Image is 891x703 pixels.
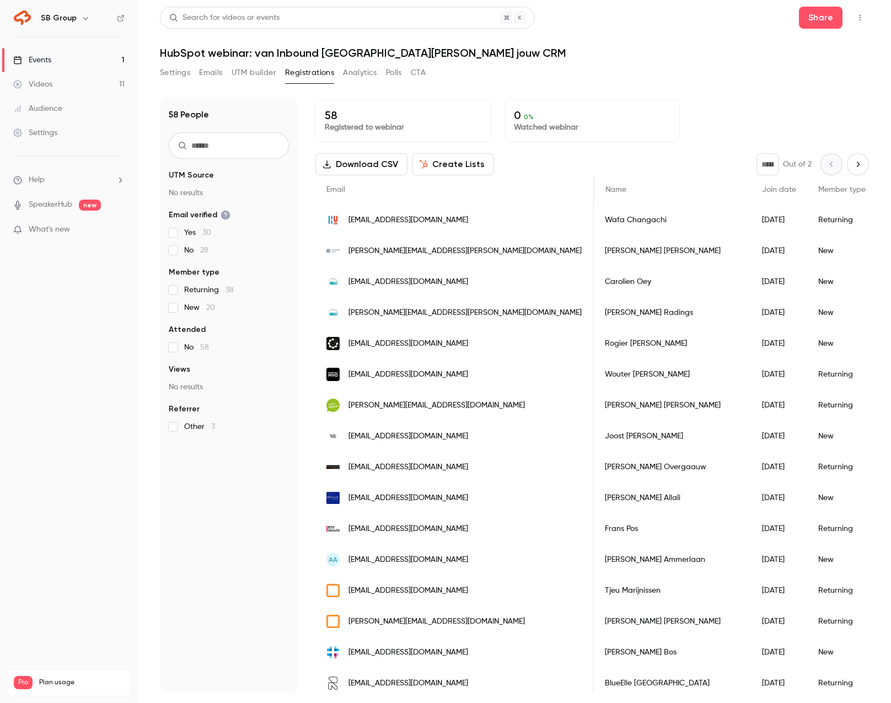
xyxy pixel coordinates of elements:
[751,452,807,482] div: [DATE]
[169,210,230,221] span: Email verified
[160,64,190,82] button: Settings
[348,523,468,535] span: [EMAIL_ADDRESS][DOMAIN_NAME]
[348,647,468,658] span: [EMAIL_ADDRESS][DOMAIN_NAME]
[751,328,807,359] div: [DATE]
[751,637,807,668] div: [DATE]
[14,676,33,689] span: Pro
[412,153,494,175] button: Create Lists
[594,421,751,452] div: Joost [PERSON_NAME]
[751,575,807,606] div: [DATE]
[184,285,234,296] span: Returning
[13,103,62,114] div: Audience
[226,286,234,294] span: 38
[799,7,842,29] button: Share
[751,421,807,452] div: [DATE]
[348,492,468,504] span: [EMAIL_ADDRESS][DOMAIN_NAME]
[206,304,215,312] span: 20
[184,227,211,238] span: Yes
[184,302,215,313] span: New
[807,390,877,421] div: Returning
[326,306,340,319] img: clarionevents.com
[184,421,215,432] span: Other
[348,585,468,597] span: [EMAIL_ADDRESS][DOMAIN_NAME]
[169,324,206,335] span: Attended
[594,513,751,544] div: Frans Pos
[326,399,340,412] img: helloplanner.nl
[348,276,468,288] span: [EMAIL_ADDRESS][DOMAIN_NAME]
[348,214,468,226] span: [EMAIL_ADDRESS][DOMAIN_NAME]
[169,364,190,375] span: Views
[211,423,215,431] span: 3
[326,368,340,381] img: bureaumvo.nl
[751,606,807,637] div: [DATE]
[232,64,276,82] button: UTM builder
[199,64,222,82] button: Emails
[348,307,582,319] span: [PERSON_NAME][EMAIL_ADDRESS][PERSON_NAME][DOMAIN_NAME]
[348,400,525,411] span: [PERSON_NAME][EMAIL_ADDRESS][DOMAIN_NAME]
[751,482,807,513] div: [DATE]
[594,205,751,235] div: Wafa Changachi
[326,584,340,597] img: linteloo.nl
[524,113,534,121] span: 0 %
[169,382,289,393] p: No results
[751,544,807,575] div: [DATE]
[594,482,751,513] div: [PERSON_NAME] Allali
[326,430,340,443] img: joostenjoost.nl
[169,404,200,415] span: Referrer
[594,359,751,390] div: Wouter [PERSON_NAME]
[751,205,807,235] div: [DATE]
[807,421,877,452] div: New
[285,64,334,82] button: Registrations
[348,616,525,627] span: [PERSON_NAME][EMAIL_ADDRESS][DOMAIN_NAME]
[169,108,209,121] h1: 58 People
[807,235,877,266] div: New
[762,186,796,194] span: Join date
[200,246,208,254] span: 28
[807,266,877,297] div: New
[13,79,52,90] div: Videos
[594,452,751,482] div: [PERSON_NAME] Overgaauw
[751,513,807,544] div: [DATE]
[594,235,751,266] div: [PERSON_NAME] [PERSON_NAME]
[847,153,869,175] button: Next page
[594,668,751,699] div: BlueElle [GEOGRAPHIC_DATA]
[111,225,125,235] iframe: Noticeable Trigger
[807,544,877,575] div: New
[202,229,211,237] span: 30
[386,64,402,82] button: Polls
[751,359,807,390] div: [DATE]
[348,554,468,566] span: [EMAIL_ADDRESS][DOMAIN_NAME]
[169,187,289,198] p: No results
[594,637,751,668] div: [PERSON_NAME] Bos
[79,200,101,211] span: new
[807,297,877,328] div: New
[348,461,468,473] span: [EMAIL_ADDRESS][DOMAIN_NAME]
[818,186,866,194] span: Member type
[348,245,582,257] span: [PERSON_NAME][EMAIL_ADDRESS][PERSON_NAME][DOMAIN_NAME]
[594,328,751,359] div: Rogier [PERSON_NAME]
[807,637,877,668] div: New
[329,555,337,565] span: AA
[348,431,468,442] span: [EMAIL_ADDRESS][DOMAIN_NAME]
[325,109,482,122] p: 58
[807,668,877,699] div: Returning
[326,186,345,194] span: Email
[343,64,377,82] button: Analytics
[326,460,340,474] img: woordlicht.nl
[41,13,77,24] h6: SB Group
[325,122,482,133] p: Registered to webinar
[348,369,468,380] span: [EMAIL_ADDRESS][DOMAIN_NAME]
[315,153,407,175] button: Download CSV
[326,213,340,227] img: student.hu.nl
[594,297,751,328] div: [PERSON_NAME] Radings
[326,337,340,350] img: green-dna.nl
[184,245,208,256] span: No
[39,678,124,687] span: Plan usage
[326,244,340,257] img: paradigma.nl
[326,646,340,659] img: rijnstate.nl
[594,390,751,421] div: [PERSON_NAME] [PERSON_NAME]
[29,224,70,235] span: What's new
[783,159,812,170] p: Out of 2
[169,267,219,278] span: Member type
[751,390,807,421] div: [DATE]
